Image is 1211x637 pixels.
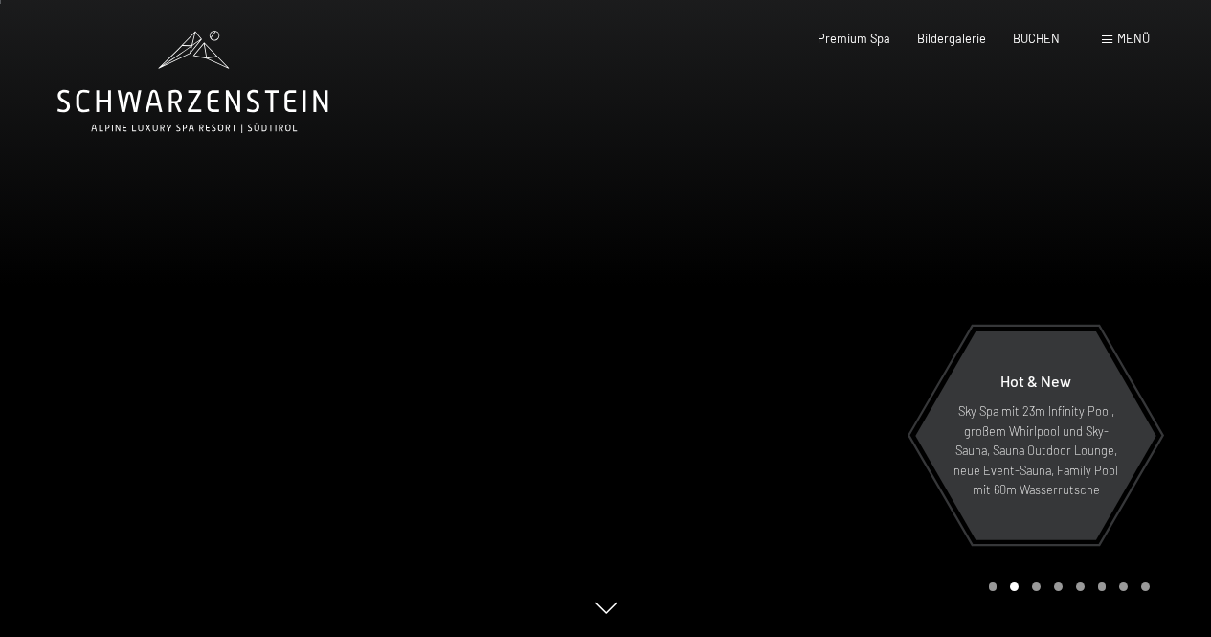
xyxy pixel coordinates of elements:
[953,401,1119,499] p: Sky Spa mit 23m Infinity Pool, großem Whirlpool und Sky-Sauna, Sauna Outdoor Lounge, neue Event-S...
[818,31,890,46] a: Premium Spa
[1119,582,1128,591] div: Carousel Page 7
[1032,582,1041,591] div: Carousel Page 3
[1141,582,1150,591] div: Carousel Page 8
[982,582,1150,591] div: Carousel Pagination
[1010,582,1019,591] div: Carousel Page 2 (Current Slide)
[1000,372,1071,390] span: Hot & New
[917,31,986,46] a: Bildergalerie
[1117,31,1150,46] span: Menü
[989,582,998,591] div: Carousel Page 1
[1054,582,1063,591] div: Carousel Page 4
[1076,582,1085,591] div: Carousel Page 5
[1013,31,1060,46] a: BUCHEN
[914,330,1157,541] a: Hot & New Sky Spa mit 23m Infinity Pool, großem Whirlpool und Sky-Sauna, Sauna Outdoor Lounge, ne...
[1098,582,1107,591] div: Carousel Page 6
